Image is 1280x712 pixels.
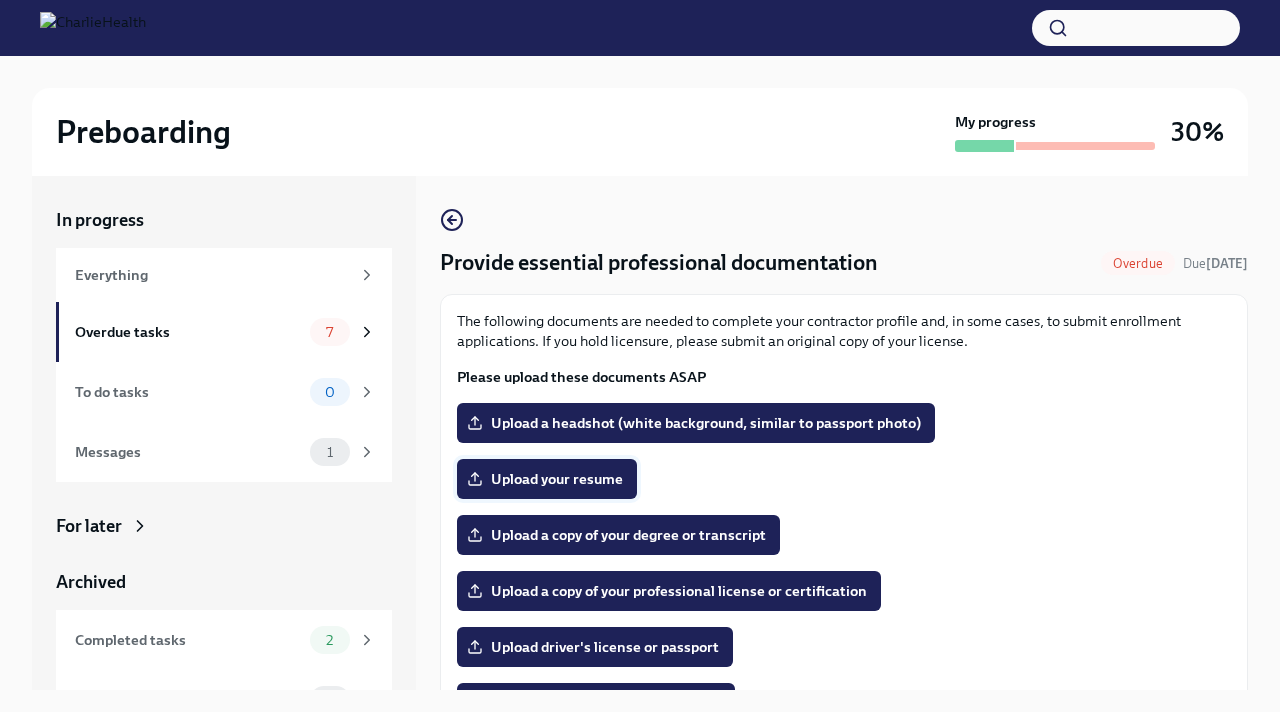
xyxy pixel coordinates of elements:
img: CharlieHealth [40,12,146,44]
label: Upload your resume [457,459,637,499]
div: Everything [75,264,350,286]
label: Upload driver's license or passport [457,627,733,667]
div: Overdue tasks [75,321,302,343]
span: Upload a copy of your professional license or certification [471,581,867,601]
a: In progress [56,208,392,232]
a: Messages1 [56,422,392,482]
div: Messages [75,441,302,463]
div: Completed tasks [75,629,302,651]
span: August 4th, 2025 09:00 [1183,254,1248,273]
span: 7 [314,325,345,340]
strong: Please upload these documents ASAP [457,368,706,386]
span: Overdue [1101,256,1175,271]
label: Upload a copy of your professional license or certification [457,571,881,611]
p: The following documents are needed to complete your contractor profile and, in some cases, to sub... [457,311,1231,351]
h2: Preboarding [56,112,231,152]
span: Upload a copy of your degree or transcript [471,525,766,545]
a: Overdue tasks7 [56,302,392,362]
span: Upload driver's license or passport [471,637,719,657]
span: Due [1183,256,1248,271]
h4: Provide essential professional documentation [440,248,878,278]
a: Everything [56,248,392,302]
a: For later [56,514,392,538]
div: For later [56,514,122,538]
a: Completed tasks2 [56,610,392,670]
div: To do tasks [75,381,302,403]
span: Upload a headshot (white background, similar to passport photo) [471,413,921,433]
a: Archived [56,570,392,594]
strong: My progress [955,112,1036,132]
span: Upload your resume [471,469,623,489]
a: To do tasks0 [56,362,392,422]
label: Upload a copy of your degree or transcript [457,515,780,555]
span: 2 [314,633,345,648]
label: Upload a headshot (white background, similar to passport photo) [457,403,935,443]
span: 1 [315,445,345,460]
span: 0 [313,385,347,400]
strong: [DATE] [1206,256,1248,271]
h3: 30% [1171,114,1224,150]
div: Optional tasks [75,689,302,711]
